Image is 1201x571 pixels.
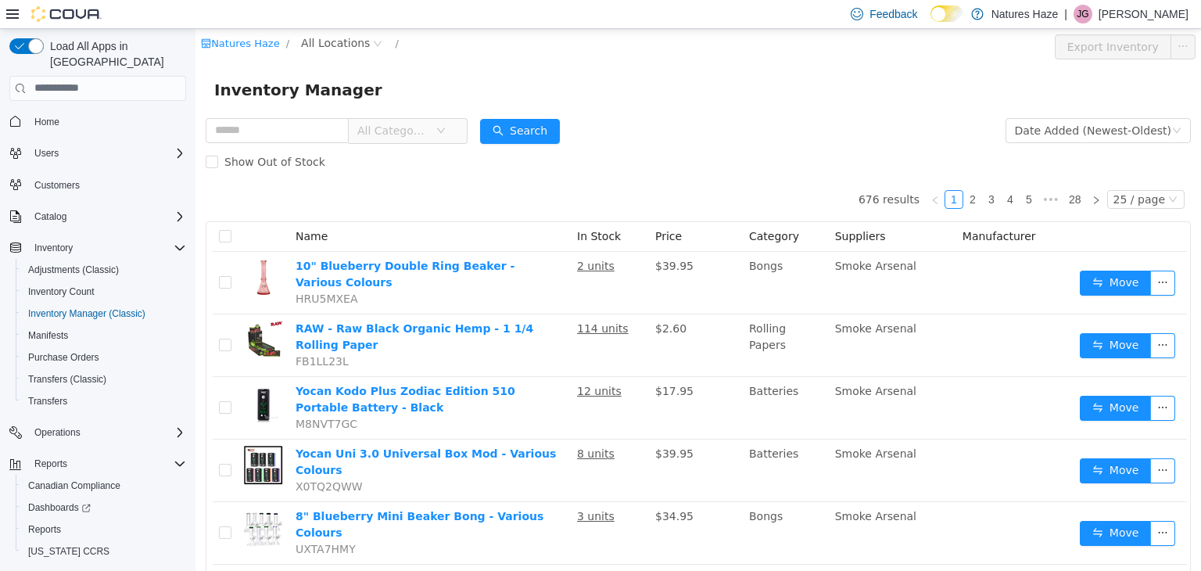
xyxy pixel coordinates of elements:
[28,501,91,514] span: Dashboards
[34,426,81,439] span: Operations
[31,6,102,22] img: Cova
[769,162,786,179] a: 2
[460,293,491,306] span: $2.60
[5,9,84,20] a: icon: shopNatures Haze
[955,429,980,454] button: icon: ellipsis
[100,356,320,385] a: Yocan Kodo Plus Zodiac Edition 510 Portable Battery - Black
[48,292,88,331] img: RAW - Raw Black Organic Hemp - 1 1/4 Rolling Paper hero shot
[1077,5,1088,23] span: JG
[382,356,426,368] u: 12 units
[547,223,633,285] td: Bongs
[28,395,67,408] span: Transfers
[955,242,980,267] button: icon: ellipsis
[28,351,99,364] span: Purchase Orders
[28,285,95,298] span: Inventory Count
[977,97,986,108] i: icon: down
[16,347,192,368] button: Purchase Orders
[28,144,186,163] span: Users
[382,231,419,243] u: 2 units
[28,113,66,131] a: Home
[44,38,186,70] span: Load All Apps in [GEOGRAPHIC_DATA]
[100,201,132,214] span: Name
[460,231,498,243] span: $39.95
[547,473,633,536] td: Bongs
[884,429,956,454] button: icon: swapMove
[3,142,192,164] button: Users
[1064,5,1067,23] p: |
[460,356,498,368] span: $17.95
[22,542,116,561] a: [US_STATE] CCRS
[22,304,152,323] a: Inventory Manager (Classic)
[3,206,192,228] button: Catalog
[547,348,633,411] td: Batteries
[28,423,87,442] button: Operations
[16,303,192,325] button: Inventory Manager (Classic)
[22,476,186,495] span: Canadian Compliance
[48,479,88,519] img: 8" Blueberry Mini Beaker Bong - Various Colours hero shot
[106,5,174,23] span: All Locations
[975,5,1000,31] button: icon: ellipsis
[955,492,980,517] button: icon: ellipsis
[787,161,805,180] li: 3
[16,325,192,347] button: Manifests
[973,166,982,177] i: icon: down
[735,167,744,176] i: icon: left
[28,112,186,131] span: Home
[554,201,604,214] span: Category
[100,231,319,260] a: 10" Blueberry Double Ring Beaker - Various Colours
[19,48,196,74] span: Inventory Manager
[28,523,61,536] span: Reports
[28,454,73,473] button: Reports
[28,207,73,226] button: Catalog
[930,5,963,22] input: Dark Mode
[28,175,186,195] span: Customers
[28,144,65,163] button: Users
[34,179,80,192] span: Customers
[34,147,59,160] span: Users
[285,90,364,115] button: icon: searchSearch
[48,417,88,456] img: Yocan Uni 3.0 Universal Box Mod - Various Colours hero shot
[884,492,956,517] button: icon: swapMove
[28,479,120,492] span: Canadian Compliance
[884,367,956,392] button: icon: swapMove
[16,368,192,390] button: Transfers (Classic)
[3,453,192,475] button: Reports
[3,110,192,133] button: Home
[806,162,823,179] a: 4
[869,6,917,22] span: Feedback
[48,354,88,393] img: Yocan Kodo Plus Zodiac Edition 510 Portable Battery - Black hero shot
[3,237,192,259] button: Inventory
[640,481,721,494] span: Smoke Arsenal
[547,285,633,348] td: Rolling Papers
[640,418,721,431] span: Smoke Arsenal
[749,161,768,180] li: 1
[1074,5,1092,23] div: Janet Gilliver
[28,373,106,386] span: Transfers (Classic)
[34,458,67,470] span: Reports
[859,5,976,31] button: Export Inventory
[22,348,186,367] span: Purchase Orders
[28,239,186,257] span: Inventory
[100,293,338,322] a: RAW - Raw Black Organic Hemp - 1 1/4 Rolling Paper
[955,367,980,392] button: icon: ellipsis
[199,9,203,20] span: /
[22,520,67,539] a: Reports
[805,161,824,180] li: 4
[460,201,486,214] span: Price
[22,304,186,323] span: Inventory Manager (Classic)
[48,229,88,268] img: 10" Blueberry Double Ring Beaker - Various Colours hero shot
[28,264,119,276] span: Adjustments (Classic)
[730,161,749,180] li: Previous Page
[22,260,125,279] a: Adjustments (Classic)
[991,5,1059,23] p: Natures Haze
[955,304,980,329] button: icon: ellipsis
[34,210,66,223] span: Catalog
[22,370,186,389] span: Transfers (Classic)
[918,162,970,179] div: 25 / page
[22,282,101,301] a: Inventory Count
[640,356,721,368] span: Smoke Arsenal
[100,418,360,447] a: Yocan Uni 3.0 Universal Box Mod - Various Colours
[100,451,167,464] span: X0TQ2QWW
[640,293,721,306] span: Smoke Arsenal
[34,242,73,254] span: Inventory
